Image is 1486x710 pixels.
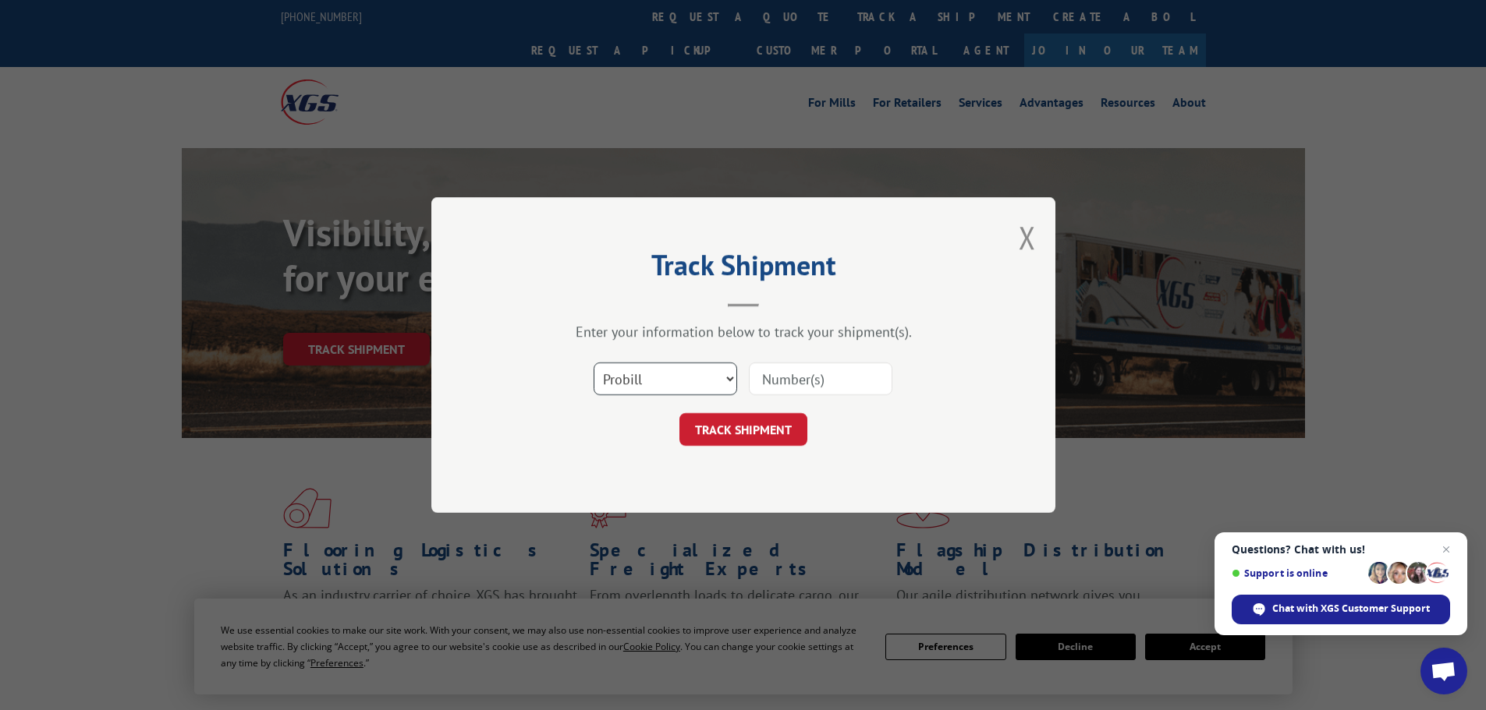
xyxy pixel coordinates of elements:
[679,413,807,446] button: TRACK SHIPMENT
[1232,567,1363,579] span: Support is online
[1232,543,1450,556] span: Questions? Chat with us!
[749,362,892,395] input: Number(s)
[509,323,977,341] div: Enter your information below to track your shipment(s).
[1437,540,1456,559] span: Close chat
[509,254,977,284] h2: Track Shipment
[1420,648,1467,694] div: Open chat
[1232,595,1450,624] div: Chat with XGS Customer Support
[1019,217,1036,258] button: Close modal
[1272,602,1430,616] span: Chat with XGS Customer Support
